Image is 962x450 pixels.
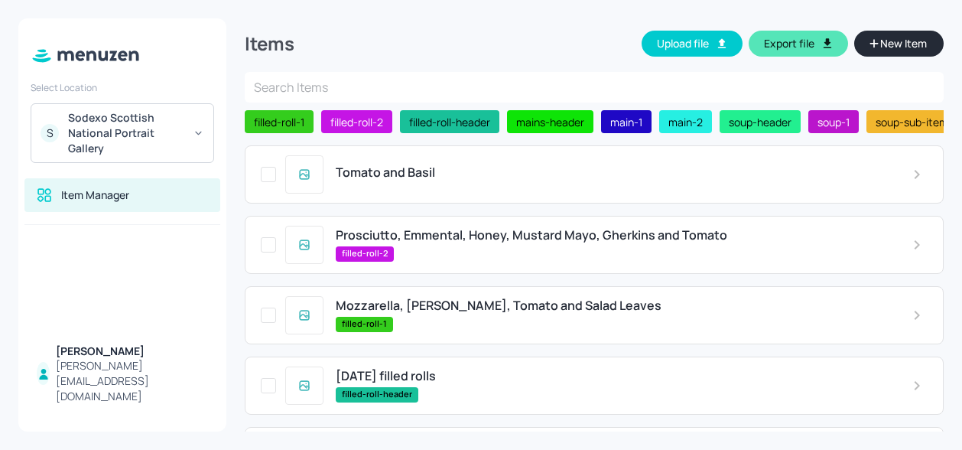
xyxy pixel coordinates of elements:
span: filled-roll-1 [336,318,393,331]
div: filled-roll-header [400,110,499,133]
span: Tomato and Basil [336,165,435,180]
input: Search Items [245,72,944,103]
span: filled-roll-2 [336,247,394,260]
span: filled-roll-1 [248,114,310,130]
div: filled-roll-1 [245,110,314,133]
button: New Item [854,31,944,57]
span: soup-header [723,114,798,130]
span: New Item [879,35,928,52]
span: mains-header [510,114,590,130]
span: [DATE] filled rolls [336,369,436,383]
div: [PERSON_NAME] [56,344,208,359]
div: mains-header [507,110,593,133]
div: [PERSON_NAME][EMAIL_ADDRESS][DOMAIN_NAME] [56,358,208,404]
div: Sodexo Scottish National Portrait Gallery [68,110,184,156]
span: filled-roll-header [403,114,496,130]
span: Mozzarella, [PERSON_NAME], Tomato and Salad Leaves [336,298,661,313]
span: Prosciutto, Emmental, Honey, Mustard Mayo, Gherkins and Tomato [336,228,727,243]
div: main-1 [601,110,652,133]
div: soup-header [720,110,801,133]
span: main-2 [662,114,709,130]
span: soup-1 [811,114,856,130]
span: filled-roll-2 [324,114,389,130]
div: soup-1 [808,110,859,133]
div: S [41,124,59,142]
span: main-1 [604,114,648,130]
div: filled-roll-2 [321,110,392,133]
span: filled-roll-header [336,388,418,401]
div: Item Manager [61,187,129,203]
div: Items [245,31,294,56]
div: main-2 [659,110,712,133]
div: Select Location [31,81,214,94]
button: Export file [749,31,848,57]
button: Upload file [642,31,743,57]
